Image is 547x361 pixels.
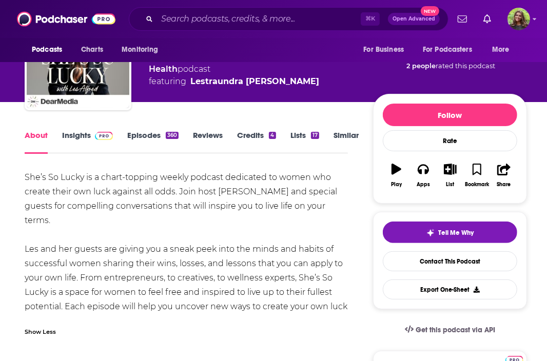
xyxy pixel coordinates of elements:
[416,40,487,59] button: open menu
[383,279,517,299] button: Export One-Sheet
[25,40,75,59] button: open menu
[361,12,380,26] span: ⌘ K
[507,8,530,30] button: Show profile menu
[127,130,179,154] a: Episodes360
[393,16,435,22] span: Open Advanced
[383,157,409,194] button: Play
[507,8,530,30] span: Logged in as reagan34226
[406,62,436,70] span: 2 people
[388,13,440,25] button: Open AdvancedNew
[95,132,113,140] img: Podchaser Pro
[383,130,517,151] div: Rate
[421,6,439,16] span: New
[391,182,402,188] div: Play
[485,40,522,59] button: open menu
[32,43,62,57] span: Podcasts
[423,43,472,57] span: For Podcasters
[439,229,474,237] span: Tell Me Why
[383,104,517,126] button: Follow
[62,130,113,154] a: InsightsPodchaser Pro
[290,130,319,154] a: Lists17
[149,75,357,88] span: featuring
[25,170,348,328] div: She’s So Lucky is a chart-topping weekly podcast dedicated to women who create their own luck aga...
[417,182,430,188] div: Apps
[190,75,319,88] a: Lestraundra Johnson
[129,7,448,31] div: Search podcasts, credits, & more...
[17,9,115,29] img: Podchaser - Follow, Share and Rate Podcasts
[356,40,417,59] button: open menu
[166,132,179,139] div: 360
[507,8,530,30] img: User Profile
[492,43,510,57] span: More
[497,182,511,188] div: Share
[436,62,495,70] span: rated this podcast
[437,157,463,194] button: List
[25,130,48,154] a: About
[81,43,103,57] span: Charts
[416,326,495,334] span: Get this podcast via API
[157,11,361,27] input: Search podcasts, credits, & more...
[193,130,223,154] a: Reviews
[397,317,503,343] a: Get this podcast via API
[454,10,471,28] a: Show notifications dropdown
[479,10,495,28] a: Show notifications dropdown
[410,157,437,194] button: Apps
[426,229,435,237] img: tell me why sparkle
[383,222,517,243] button: tell me why sparkleTell Me Why
[334,130,359,154] a: Similar
[122,43,158,57] span: Monitoring
[463,157,490,194] button: Bookmark
[237,130,276,154] a: Credits4
[465,182,489,188] div: Bookmark
[363,43,404,57] span: For Business
[149,51,357,88] div: A weekly podcast
[269,132,276,139] div: 4
[114,40,171,59] button: open menu
[383,251,517,271] a: Contact This Podcast
[491,157,517,194] button: Share
[74,40,109,59] a: Charts
[446,182,454,188] div: List
[311,132,319,139] div: 17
